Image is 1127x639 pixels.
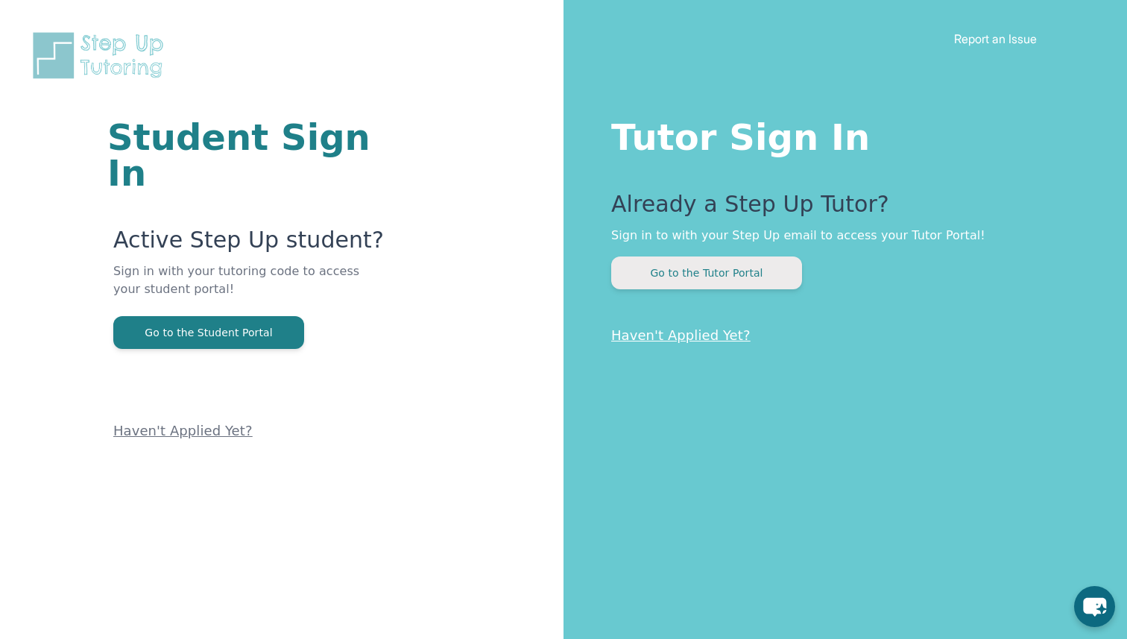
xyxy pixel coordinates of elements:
button: chat-button [1074,586,1115,627]
a: Report an Issue [954,31,1037,46]
button: Go to the Student Portal [113,316,304,349]
p: Sign in with your tutoring code to access your student portal! [113,262,385,316]
p: Active Step Up student? [113,227,385,262]
button: Go to the Tutor Portal [611,256,802,289]
a: Go to the Tutor Portal [611,265,802,280]
a: Haven't Applied Yet? [611,327,751,343]
p: Already a Step Up Tutor? [611,191,1067,227]
a: Haven't Applied Yet? [113,423,253,438]
a: Go to the Student Portal [113,325,304,339]
h1: Student Sign In [107,119,385,191]
img: Step Up Tutoring horizontal logo [30,30,173,81]
h1: Tutor Sign In [611,113,1067,155]
p: Sign in to with your Step Up email to access your Tutor Portal! [611,227,1067,245]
